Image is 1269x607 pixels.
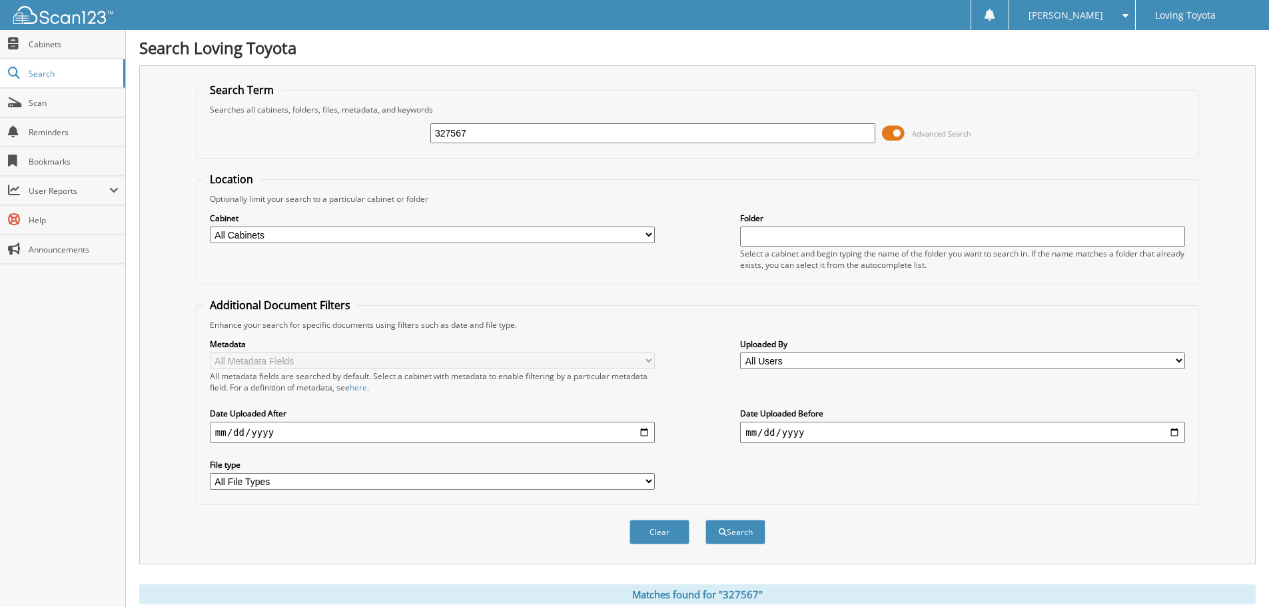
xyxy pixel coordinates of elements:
[210,459,655,470] label: File type
[29,156,119,167] span: Bookmarks
[139,37,1256,59] h1: Search Loving Toyota
[210,408,655,419] label: Date Uploaded After
[350,382,367,393] a: here
[29,97,119,109] span: Scan
[210,213,655,224] label: Cabinet
[203,104,1192,115] div: Searches all cabinets, folders, files, metadata, and keywords
[203,298,357,312] legend: Additional Document Filters
[912,129,971,139] span: Advanced Search
[740,422,1185,443] input: end
[705,520,765,544] button: Search
[29,39,119,50] span: Cabinets
[740,248,1185,271] div: Select a cabinet and begin typing the name of the folder you want to search in. If the name match...
[210,422,655,443] input: start
[29,244,119,255] span: Announcements
[203,193,1192,205] div: Optionally limit your search to a particular cabinet or folder
[210,370,655,393] div: All metadata fields are searched by default. Select a cabinet with metadata to enable filtering b...
[210,338,655,350] label: Metadata
[203,172,260,187] legend: Location
[139,584,1256,604] div: Matches found for "327567"
[630,520,689,544] button: Clear
[29,215,119,226] span: Help
[29,68,117,79] span: Search
[1155,11,1216,19] span: Loving Toyota
[740,408,1185,419] label: Date Uploaded Before
[203,83,280,97] legend: Search Term
[203,319,1192,330] div: Enhance your search for specific documents using filters such as date and file type.
[1029,11,1103,19] span: [PERSON_NAME]
[13,6,113,24] img: scan123-logo-white.svg
[740,213,1185,224] label: Folder
[740,338,1185,350] label: Uploaded By
[29,127,119,138] span: Reminders
[29,185,109,197] span: User Reports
